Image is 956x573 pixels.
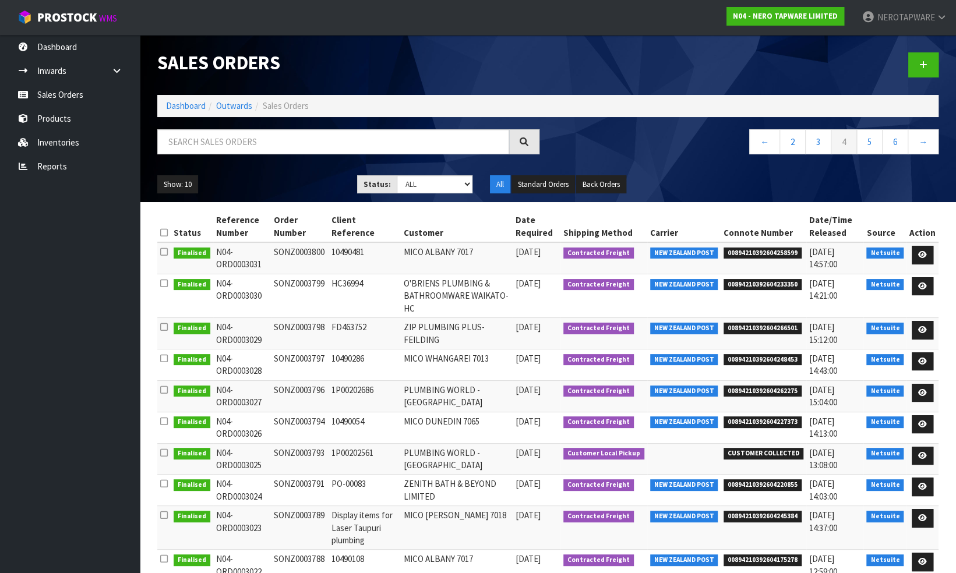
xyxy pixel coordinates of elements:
input: Search sales orders [157,129,509,154]
span: Netsuite [866,354,904,366]
span: Netsuite [866,416,904,428]
td: N04-ORD0003030 [213,274,271,317]
span: [DATE] 14:03:00 [809,478,837,501]
span: Netsuite [866,279,904,291]
span: [DATE] [516,384,541,395]
span: 00894210392604258599 [724,247,802,259]
span: Contracted Freight [563,554,634,566]
span: Sales Orders [263,100,309,111]
td: N04-ORD0003024 [213,475,271,506]
span: Finalised [174,279,210,291]
span: [DATE] 15:12:00 [809,321,837,345]
span: [DATE] [516,416,541,427]
td: 1P00202561 [329,443,400,475]
span: 00894210392604233350 [724,279,802,291]
h1: Sales Orders [157,52,539,73]
span: Contracted Freight [563,385,634,397]
span: Contracted Freight [563,247,634,259]
span: Finalised [174,247,210,259]
th: Action [906,211,939,242]
span: 00894210392604227373 [724,416,802,428]
td: N04-ORD0003027 [213,380,271,412]
button: Standard Orders [511,175,575,194]
span: Finalised [174,323,210,334]
td: SONZ0003793 [271,443,329,475]
span: NEW ZEALAND POST [650,554,718,566]
span: NEW ZEALAND POST [650,416,718,428]
img: cube-alt.png [17,10,32,24]
th: Customer [401,211,513,242]
span: NEW ZEALAND POST [650,323,718,334]
span: Netsuite [866,323,904,334]
th: Status [171,211,213,242]
th: Source [863,211,906,242]
span: [DATE] 14:57:00 [809,246,837,270]
td: SONZ0003798 [271,318,329,349]
td: SONZ0003794 [271,412,329,443]
span: Contracted Freight [563,279,634,291]
span: Contracted Freight [563,323,634,334]
span: Netsuite [866,511,904,522]
a: 4 [831,129,857,154]
span: 00894210392604220855 [724,479,802,491]
span: Customer Local Pickup [563,448,644,459]
td: ZENITH BATH & BEYOND LIMITED [401,475,513,506]
td: PLUMBING WORLD - [GEOGRAPHIC_DATA] [401,380,513,412]
td: MICO WHANGAREI 7013 [401,349,513,380]
span: [DATE] [516,478,541,489]
span: Finalised [174,354,210,366]
strong: N04 - NERO TAPWARE LIMITED [733,11,838,21]
span: 00894210392604266501 [724,323,802,334]
td: SONZ0003796 [271,380,329,412]
a: 2 [779,129,806,154]
td: SONZ0003791 [271,475,329,506]
a: Outwards [216,100,252,111]
span: [DATE] [516,353,541,364]
td: SONZ0003797 [271,349,329,380]
span: NEW ZEALAND POST [650,479,718,491]
td: FD463752 [329,318,400,349]
th: Date Required [513,211,560,242]
a: 6 [882,129,908,154]
td: N04-ORD0003026 [213,412,271,443]
span: Contracted Freight [563,479,634,491]
span: Finalised [174,448,210,459]
strong: Status: [364,179,391,189]
span: NEW ZEALAND POST [650,385,718,397]
th: Client Reference [329,211,400,242]
span: Netsuite [866,385,904,397]
span: [DATE] 14:43:00 [809,353,837,376]
span: [DATE] [516,510,541,521]
th: Carrier [647,211,721,242]
button: Show: 10 [157,175,198,194]
span: Netsuite [866,247,904,259]
span: [DATE] [516,246,541,257]
td: MICO ALBANY 7017 [401,242,513,274]
a: Dashboard [166,100,206,111]
button: Back Orders [576,175,626,194]
span: 00894210392604175278 [724,554,802,566]
td: PO-00083 [329,475,400,506]
th: Connote Number [721,211,806,242]
td: N04-ORD0003029 [213,318,271,349]
span: Finalised [174,416,210,428]
span: [DATE] 13:08:00 [809,447,837,471]
button: All [490,175,510,194]
td: N04-ORD0003023 [213,506,271,550]
span: [DATE] 14:37:00 [809,510,837,533]
small: WMS [99,13,117,24]
span: 00894210392604262275 [724,385,802,397]
span: Contracted Freight [563,354,634,366]
span: NEW ZEALAND POST [650,354,718,366]
span: NEW ZEALAND POST [650,247,718,259]
span: Finalised [174,554,210,566]
td: Display items for Laser Taupuri plumbing [329,506,400,550]
td: N04-ORD0003028 [213,349,271,380]
td: MICO DUNEDIN 7065 [401,412,513,443]
th: Reference Number [213,211,271,242]
a: ← [749,129,780,154]
td: HC36994 [329,274,400,317]
span: NEW ZEALAND POST [650,279,718,291]
span: CUSTOMER COLLECTED [724,448,803,459]
span: [DATE] [516,447,541,458]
